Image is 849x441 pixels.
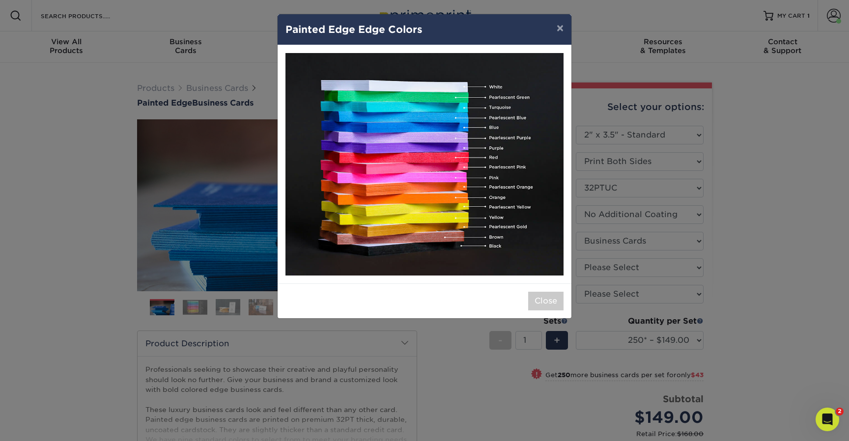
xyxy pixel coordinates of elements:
[528,292,564,310] button: Close
[285,53,564,276] img: Painted Edge Edge Colors
[816,408,839,431] iframe: Intercom live chat
[836,408,844,415] span: 2
[285,22,564,37] h4: Painted Edge Edge Colors
[549,14,571,42] button: ×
